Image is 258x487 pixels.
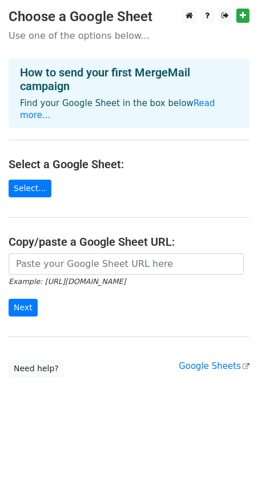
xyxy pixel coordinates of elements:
a: Google Sheets [179,361,249,371]
h4: Select a Google Sheet: [9,157,249,171]
a: Read more... [20,98,215,120]
input: Paste your Google Sheet URL here [9,253,244,275]
h4: How to send your first MergeMail campaign [20,66,238,93]
a: Need help? [9,360,64,378]
small: Example: [URL][DOMAIN_NAME] [9,277,126,286]
h3: Choose a Google Sheet [9,9,249,25]
p: Find your Google Sheet in the box below [20,98,238,121]
input: Next [9,299,38,316]
h4: Copy/paste a Google Sheet URL: [9,235,249,249]
p: Use one of the options below... [9,30,249,42]
a: Select... [9,180,51,197]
